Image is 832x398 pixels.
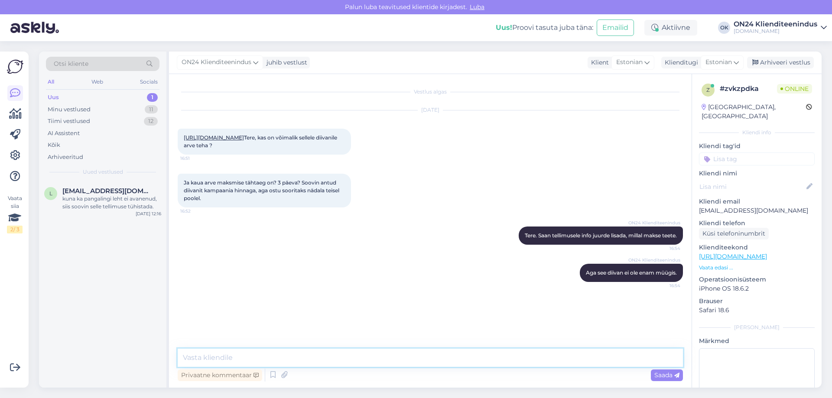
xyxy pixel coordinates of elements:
[699,264,815,272] p: Vaata edasi ...
[136,210,161,217] div: [DATE] 12:16
[49,190,52,197] span: l
[184,134,244,141] a: [URL][DOMAIN_NAME]
[644,20,697,36] div: Aktiivne
[7,226,23,233] div: 2 / 3
[182,58,251,67] span: ON24 Klienditeenindus
[699,275,815,284] p: Operatsioonisüsteem
[734,21,827,35] a: ON24 Klienditeenindus[DOMAIN_NAME]
[178,369,262,381] div: Privaatne kommentaar
[616,58,643,67] span: Estonian
[699,297,815,306] p: Brauser
[54,59,88,68] span: Otsi kliente
[145,105,158,114] div: 11
[180,208,213,214] span: 16:52
[138,76,159,87] div: Socials
[48,117,90,126] div: Tiimi vestlused
[706,87,710,93] span: z
[699,243,815,252] p: Klienditeekond
[648,282,680,289] span: 16:54
[734,28,817,35] div: [DOMAIN_NAME]
[699,219,815,228] p: Kliendi telefon
[144,117,158,126] div: 12
[184,134,338,149] span: Tere, kas on võimalik sellele diivanile arve teha ?
[699,182,805,191] input: Lisa nimi
[178,106,683,114] div: [DATE]
[699,284,815,293] p: iPhone OS 18.6.2
[7,194,23,233] div: Vaata siia
[699,197,815,206] p: Kliendi email
[705,58,732,67] span: Estonian
[496,23,593,33] div: Proovi tasuta juba täna:
[48,141,60,149] div: Kõik
[720,84,777,94] div: # zvkzpdka
[699,252,767,260] a: [URL][DOMAIN_NAME]
[588,58,609,67] div: Klient
[597,19,634,36] button: Emailid
[702,103,806,121] div: [GEOGRAPHIC_DATA], [GEOGRAPHIC_DATA]
[263,58,307,67] div: juhib vestlust
[699,129,815,136] div: Kliendi info
[777,84,812,94] span: Online
[525,232,677,239] span: Tere. Saan tellimusele info juurde lisada, millal makse teete.
[48,129,80,138] div: AI Assistent
[699,228,769,239] div: Küsi telefoninumbrit
[62,187,153,195] span: laurin85@gmail.com
[586,269,677,276] span: Aga see diivan ei ole enam müügis.
[90,76,105,87] div: Web
[7,58,23,75] img: Askly Logo
[46,76,56,87] div: All
[178,88,683,96] div: Vestlus algas
[661,58,698,67] div: Klienditugi
[699,169,815,178] p: Kliendi nimi
[648,245,680,252] span: 16:54
[180,155,213,162] span: 16:51
[699,206,815,215] p: [EMAIL_ADDRESS][DOMAIN_NAME]
[699,306,815,315] p: Safari 18.6
[699,324,815,331] div: [PERSON_NAME]
[467,3,487,11] span: Luba
[62,195,161,210] div: kuna ka pangalingi leht ei avanenud, siis soovin selle tellimuse tühistada.
[48,93,59,102] div: Uus
[83,168,123,176] span: Uued vestlused
[628,257,680,263] span: ON24 Klienditeenindus
[496,23,512,32] b: Uus!
[628,220,680,226] span: ON24 Klienditeenindus
[699,142,815,151] p: Kliendi tag'id
[699,337,815,346] p: Märkmed
[48,105,91,114] div: Minu vestlused
[48,153,83,162] div: Arhiveeritud
[654,371,679,379] span: Saada
[747,57,814,68] div: Arhiveeri vestlus
[184,179,341,201] span: Ja kaua arve maksmise tähtaeg on? 3 päeva? Soovin antud diivanit kampaania hinnaga, aga ostu soor...
[734,21,817,28] div: ON24 Klienditeenindus
[699,152,815,165] input: Lisa tag
[718,22,730,34] div: OK
[147,93,158,102] div: 1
